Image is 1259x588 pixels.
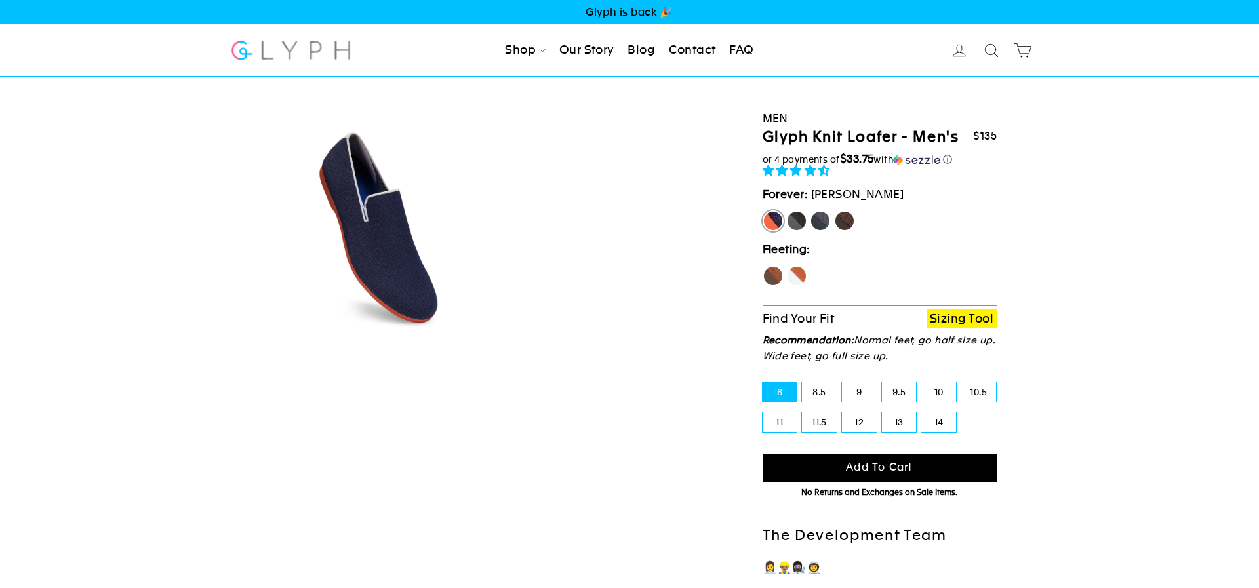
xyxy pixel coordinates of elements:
[842,382,877,402] label: 9
[763,109,997,127] div: Men
[763,559,997,578] p: 👩‍💼👷🏽‍♂️👩🏿‍🔬👨‍🚀
[810,210,831,231] label: Rhino
[802,412,837,432] label: 11.5
[763,210,784,231] label: [PERSON_NAME]
[973,130,997,142] span: $135
[500,36,551,65] a: Shop
[230,33,352,68] img: Glyph
[622,36,660,65] a: Blog
[664,36,721,65] a: Contact
[842,412,877,432] label: 12
[763,187,809,201] strong: Forever:
[882,412,917,432] label: 13
[786,265,807,286] label: Fox
[786,210,807,231] label: Panther
[893,154,940,166] img: Sezzle
[834,210,855,231] label: Mustang
[724,36,759,65] a: FAQ
[763,334,854,345] strong: Recommendation:
[921,382,956,402] label: 10
[763,243,810,256] strong: Fleeting:
[846,461,913,473] span: Add to cart
[763,412,797,432] label: 11
[961,382,996,402] label: 10.5
[763,332,997,364] p: Normal feet, go half size up. Wide feet, go full size up.
[554,36,620,65] a: Our Story
[811,187,904,201] span: [PERSON_NAME]
[763,454,997,482] button: Add to cart
[921,412,956,432] label: 14
[763,153,997,166] div: or 4 payments of with
[802,382,837,402] label: 8.5
[840,152,874,165] span: $33.75
[801,488,957,497] span: No Returns and Exchanges on Sale Items.
[268,115,492,339] img: Angle_6_0_3x_b7f751b4-e3dc-4a3c-b0c7-0aca56be0efa_800x.jpg
[763,164,833,177] span: 4.73 stars
[882,382,917,402] label: 9.5
[763,526,997,545] h2: The Development Team
[763,128,959,147] h1: Glyph Knit Loafer - Men's
[763,382,797,402] label: 8
[500,36,759,65] ul: Primary
[763,311,835,325] span: Find Your Fit
[763,153,997,166] div: or 4 payments of$33.75withSezzle Click to learn more about Sezzle
[927,309,997,328] a: Sizing Tool
[763,265,784,286] label: Hawk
